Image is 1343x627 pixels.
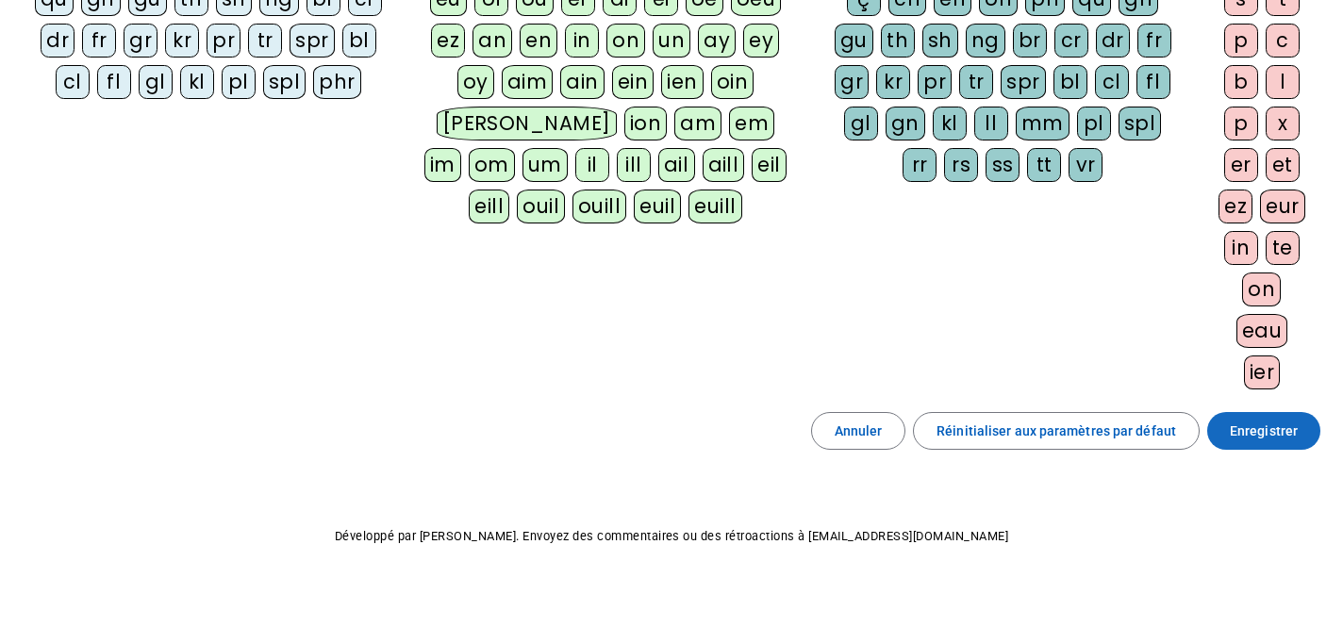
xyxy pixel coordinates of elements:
[711,65,754,99] div: oin
[653,24,690,58] div: un
[431,24,465,58] div: ez
[835,24,873,58] div: gu
[1242,272,1281,306] div: on
[1054,24,1088,58] div: cr
[1219,190,1252,223] div: ez
[437,107,617,140] div: [PERSON_NAME]
[139,65,173,99] div: gl
[1016,107,1069,140] div: mm
[1244,355,1281,389] div: ier
[1266,231,1300,265] div: te
[222,65,256,99] div: pl
[811,412,906,450] button: Annuler
[1096,24,1130,58] div: dr
[290,24,335,58] div: spr
[986,148,1020,182] div: ss
[835,65,869,99] div: gr
[688,190,741,223] div: euill
[835,420,883,442] span: Annuler
[1266,24,1300,58] div: c
[703,148,745,182] div: aill
[612,65,655,99] div: ein
[180,65,214,99] div: kl
[1069,148,1103,182] div: vr
[1260,190,1305,223] div: eur
[1266,65,1300,99] div: l
[1230,420,1298,442] span: Enregistrer
[560,65,605,99] div: ain
[1207,412,1320,450] button: Enregistrer
[1137,24,1171,58] div: fr
[729,107,774,140] div: em
[522,148,568,182] div: um
[41,24,75,58] div: dr
[661,65,704,99] div: ien
[844,107,878,140] div: gl
[124,24,158,58] div: gr
[1053,65,1087,99] div: bl
[1013,24,1047,58] div: br
[959,65,993,99] div: tr
[617,148,651,182] div: ill
[674,107,721,140] div: am
[1027,148,1061,182] div: tt
[1236,314,1288,348] div: eau
[1224,107,1258,140] div: p
[933,107,967,140] div: kl
[565,24,599,58] div: in
[922,24,958,58] div: sh
[918,65,952,99] div: pr
[1224,65,1258,99] div: b
[1224,24,1258,58] div: p
[1266,148,1300,182] div: et
[342,24,376,58] div: bl
[165,24,199,58] div: kr
[502,65,554,99] div: aim
[944,148,978,182] div: rs
[469,190,509,223] div: eill
[97,65,131,99] div: fl
[1224,148,1258,182] div: er
[56,65,90,99] div: cl
[876,65,910,99] div: kr
[1095,65,1129,99] div: cl
[207,24,240,58] div: pr
[881,24,915,58] div: th
[457,65,494,99] div: oy
[1266,107,1300,140] div: x
[634,190,681,223] div: euil
[15,525,1328,548] p: Développé par [PERSON_NAME]. Envoyez des commentaires ou des rétroactions à [EMAIL_ADDRESS][DOMAI...
[517,190,565,223] div: ouil
[913,412,1200,450] button: Réinitialiser aux paramètres par défaut
[575,148,609,182] div: il
[313,65,361,99] div: phr
[606,24,645,58] div: on
[1224,231,1258,265] div: in
[424,148,461,182] div: im
[1001,65,1046,99] div: spr
[1136,65,1170,99] div: fl
[752,148,787,182] div: eil
[658,148,695,182] div: ail
[743,24,779,58] div: ey
[624,107,668,140] div: ion
[572,190,626,223] div: ouill
[520,24,557,58] div: en
[1119,107,1162,140] div: spl
[1077,107,1111,140] div: pl
[966,24,1005,58] div: ng
[473,24,512,58] div: an
[937,420,1176,442] span: Réinitialiser aux paramètres par défaut
[903,148,937,182] div: rr
[469,148,515,182] div: om
[248,24,282,58] div: tr
[263,65,307,99] div: spl
[698,24,736,58] div: ay
[82,24,116,58] div: fr
[886,107,925,140] div: gn
[974,107,1008,140] div: ll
